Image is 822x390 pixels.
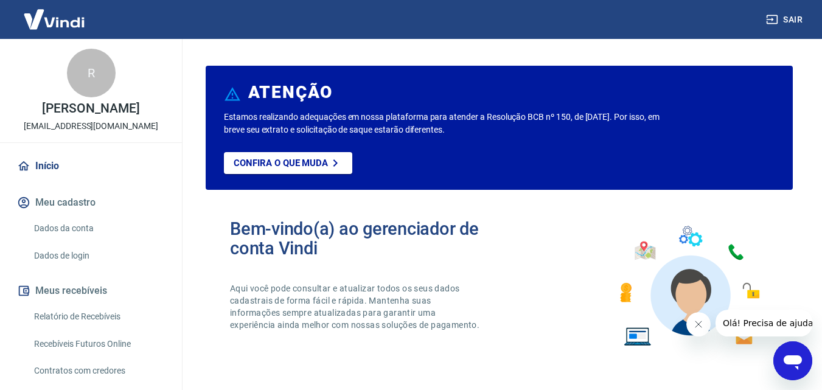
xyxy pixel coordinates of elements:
a: Contratos com credores [29,358,167,383]
div: R [67,49,116,97]
img: Vindi [15,1,94,38]
button: Meus recebíveis [15,277,167,304]
h6: ATENÇÃO [248,86,333,99]
iframe: Botão para abrir a janela de mensagens [773,341,812,380]
h2: Bem-vindo(a) ao gerenciador de conta Vindi [230,219,500,258]
a: Confira o que muda [224,152,352,174]
a: Dados de login [29,243,167,268]
p: Aqui você pode consultar e atualizar todos os seus dados cadastrais de forma fácil e rápida. Mant... [230,282,482,331]
a: Dados da conta [29,216,167,241]
iframe: Mensagem da empresa [716,310,812,336]
p: Estamos realizando adequações em nossa plataforma para atender a Resolução BCB nº 150, de [DATE].... [224,111,664,136]
span: Olá! Precisa de ajuda? [7,9,102,18]
button: Meu cadastro [15,189,167,216]
iframe: Fechar mensagem [686,312,711,336]
button: Sair [764,9,807,31]
p: Confira o que muda [234,158,328,169]
a: Relatório de Recebíveis [29,304,167,329]
img: Imagem de um avatar masculino com diversos icones exemplificando as funcionalidades do gerenciado... [609,219,768,353]
p: [EMAIL_ADDRESS][DOMAIN_NAME] [24,120,158,133]
p: [PERSON_NAME] [42,102,139,115]
a: Início [15,153,167,179]
a: Recebíveis Futuros Online [29,332,167,357]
